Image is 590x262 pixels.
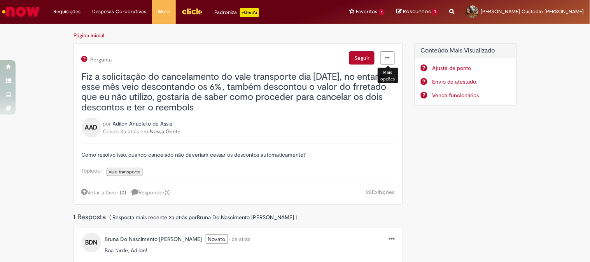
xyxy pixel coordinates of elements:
[82,151,395,158] p: Como resolvo isso, quando cancelado não deveriam cessar os descontos automaticamente?
[1,4,41,19] img: ServiceNow
[103,128,119,135] span: Criado
[85,121,98,134] span: AAD
[379,9,385,16] span: 1
[232,236,250,243] time: 17/03/2023 11:26:02
[403,8,431,15] span: Rascunhos
[74,213,108,222] span: 1 Resposta
[389,235,395,243] a: menu Ações
[121,128,139,135] time: 27/02/2023 16:37:26
[89,56,112,63] span: Pergunta
[197,214,294,221] span: Bruna Do Nascimento Francisco Pacheco perfil
[105,247,395,254] p: Boa tarde, Adilon!
[150,128,181,135] a: Nossa Gente
[349,51,375,65] button: Seguir
[82,189,119,196] a: Votar a favor
[432,78,511,86] a: Envio de atestado.
[166,189,168,196] span: 1
[240,8,259,17] p: +GenAi
[74,32,105,39] a: Página inicial
[380,51,395,65] a: menu Ações
[82,239,101,246] a: BDN
[158,8,170,16] span: More
[229,236,231,243] span: •
[169,214,187,221] time: 17/03/2023 11:26:02
[113,120,172,127] span: Adilon Anacleto de Assis perfil
[82,124,101,131] a: AAD
[121,128,139,135] span: 3a atrás
[415,43,517,106] div: Conteúdo Mais Visualizado
[432,64,511,72] a: Ajuste de ponto
[82,167,105,174] span: Tópicos:
[132,188,174,196] a: 1 respostas, clique para responder
[197,213,294,221] a: Bruna Do Nascimento Francisco Pacheco perfil
[109,169,141,175] span: Vale transporte
[214,8,259,17] div: Padroniza
[105,236,202,243] span: Bruna Do Nascimento Francisco Pacheco perfil
[92,8,146,16] span: Despesas Corporativas
[103,120,111,127] span: por
[432,91,511,99] a: Venda funcionários
[85,236,97,249] span: BDN
[122,189,125,196] span: 0
[232,236,250,243] span: 2a atrás
[120,189,126,196] span: ( )
[372,189,395,196] span: Exibições
[53,8,81,16] span: Requisições
[82,71,389,114] span: Fiz a solicitação do cancelamento do vale transporte dia [DATE], no entanto esse mês veio descont...
[481,8,584,15] span: [PERSON_NAME] Custodio [PERSON_NAME]
[296,214,298,221] span: )
[165,189,170,196] span: ( )
[206,234,228,244] span: Novato
[132,189,170,196] span: Responder
[182,5,203,17] img: click_logo_yellow_360x200.png
[105,235,202,243] a: Bruna Do Nascimento Francisco Pacheco perfil
[169,214,187,221] span: 2a atrás
[396,8,438,16] a: Rascunhos
[421,47,511,54] h2: Conteúdo Mais Visualizado
[107,168,143,176] a: Vale transporte
[366,189,372,196] span: 28
[113,120,172,128] a: Adilon Anacleto de Assis perfil
[110,214,298,221] span: ( Resposta mais recente por
[432,9,438,16] span: 1
[356,8,378,16] span: Favoritos
[378,68,398,83] div: Mais opções
[141,128,149,135] span: em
